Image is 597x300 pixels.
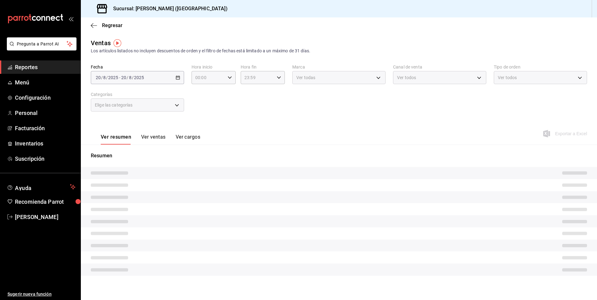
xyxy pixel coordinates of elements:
label: Canal de venta [393,65,486,69]
div: Los artículos listados no incluyen descuentos de orden y el filtro de fechas está limitado a un m... [91,48,587,54]
input: ---- [108,75,118,80]
label: Marca [292,65,386,69]
input: -- [121,75,127,80]
button: Ver ventas [141,134,166,145]
button: Ver cargos [176,134,201,145]
span: Pregunta a Parrot AI [17,41,67,47]
div: navigation tabs [101,134,200,145]
p: Resumen [91,152,587,160]
span: Ayuda [15,183,67,191]
span: Ver todos [498,74,517,81]
span: - [119,75,120,80]
button: Regresar [91,22,123,28]
h3: Sucursal: [PERSON_NAME] ([GEOGRAPHIC_DATA]) [108,5,228,12]
span: Configuración [15,93,76,102]
label: Categorías [91,92,184,97]
div: Ventas [91,38,111,48]
span: / [106,75,108,80]
span: / [132,75,134,80]
span: [PERSON_NAME] [15,213,76,221]
span: Facturación [15,124,76,132]
span: Suscripción [15,155,76,163]
span: Regresar [102,22,123,28]
span: Recomienda Parrot [15,198,76,206]
span: Sugerir nueva función [7,291,76,298]
span: Ver todas [296,74,315,81]
span: Menú [15,78,76,87]
span: / [101,75,103,80]
span: Elige las categorías [95,102,133,108]
span: / [127,75,128,80]
input: -- [129,75,132,80]
label: Hora fin [241,65,285,69]
a: Pregunta a Parrot AI [4,45,76,52]
input: -- [103,75,106,80]
label: Tipo de orden [494,65,587,69]
img: Tooltip marker [113,39,121,47]
button: Ver resumen [101,134,131,145]
span: Personal [15,109,76,117]
input: -- [95,75,101,80]
span: Inventarios [15,139,76,148]
label: Hora inicio [192,65,236,69]
button: open_drawer_menu [68,16,73,21]
button: Pregunta a Parrot AI [7,37,76,50]
span: Ver todos [397,74,416,81]
span: Reportes [15,63,76,71]
label: Fecha [91,65,184,69]
input: ---- [134,75,144,80]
